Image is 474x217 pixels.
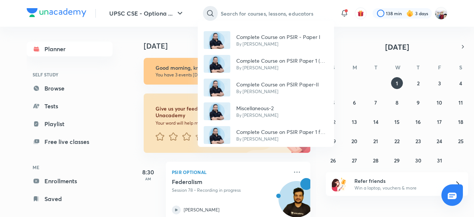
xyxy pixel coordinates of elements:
p: Complete Course on PSIR - Paper I [236,33,320,41]
p: Complete Course on PSIR Paper 1 for Mains 2022 - Part II [236,128,328,136]
a: AvatarComplete Course on PSIR Paper-IIBy [PERSON_NAME] [198,76,334,99]
p: By [PERSON_NAME] [236,112,278,119]
p: By [PERSON_NAME] [236,65,328,71]
p: Miscellaneous-2 [236,104,278,112]
a: AvatarMiscellaneous-2By [PERSON_NAME] [198,99,334,123]
img: Avatar [204,55,230,73]
p: By [PERSON_NAME] [236,88,319,95]
img: Avatar [204,102,230,120]
p: Complete Course on PSIR Paper-II [236,80,319,88]
img: Avatar [204,31,230,49]
a: AvatarComplete Course on PSIR Paper 1 for Mains 2022 - Part IIBy [PERSON_NAME] [198,123,334,147]
p: Complete Course on PSIR Paper 1 (B) - Part III [236,57,328,65]
p: By [PERSON_NAME] [236,41,320,47]
p: By [PERSON_NAME] [236,136,328,142]
a: AvatarComplete Course on PSIR Paper 1 (B) - Part IIIBy [PERSON_NAME] [198,52,334,76]
img: Avatar [204,126,230,144]
img: Avatar [204,79,230,96]
a: AvatarComplete Course on PSIR - Paper IBy [PERSON_NAME] [198,28,334,52]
